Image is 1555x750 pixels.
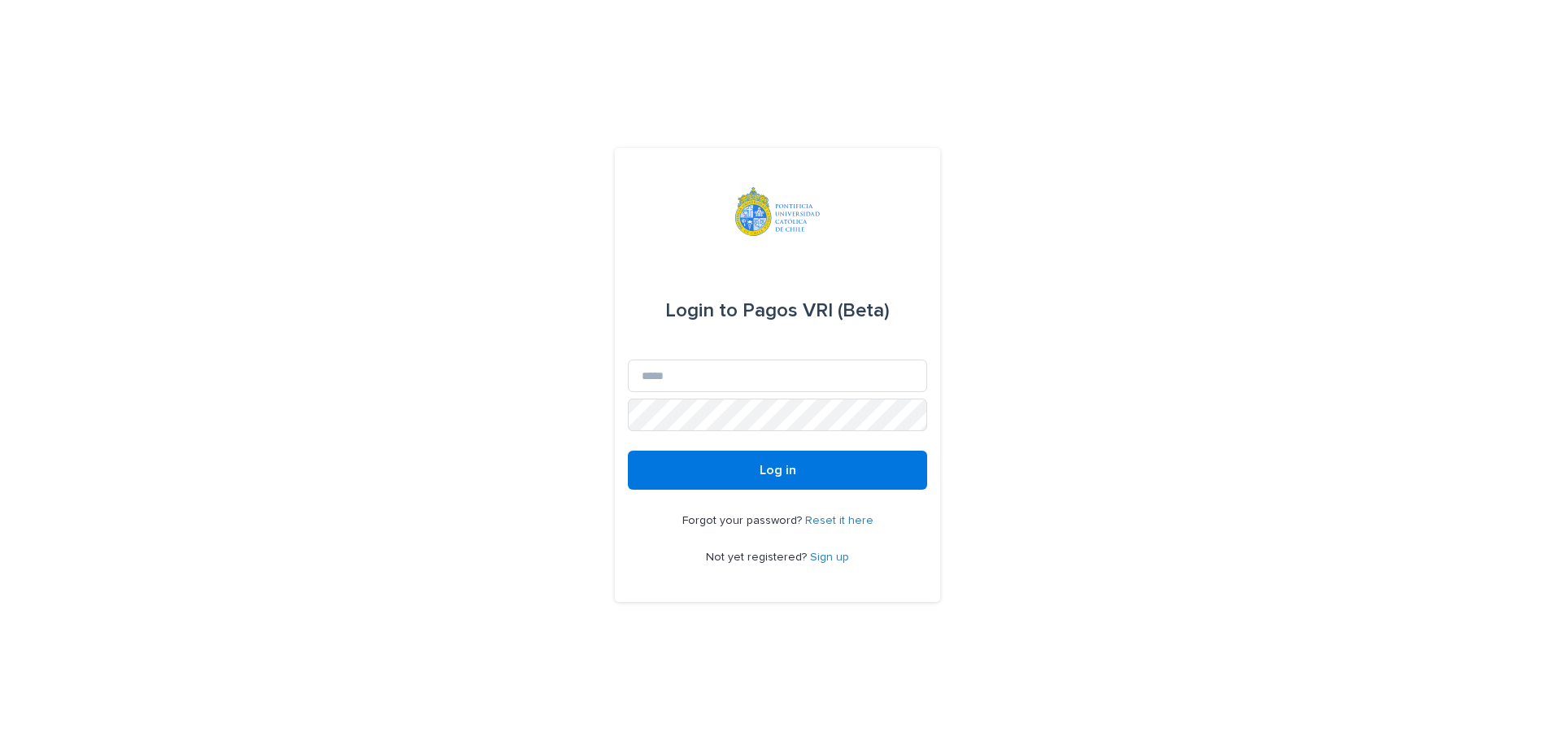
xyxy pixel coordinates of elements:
[805,515,873,526] a: Reset it here
[810,552,849,563] a: Sign up
[665,301,738,320] span: Login to
[760,464,796,477] span: Log in
[706,552,810,563] span: Not yet registered?
[682,515,805,526] span: Forgot your password?
[628,451,927,490] button: Log in
[735,187,820,236] img: iqsleoUpQLaG7yz5l0jK
[665,288,890,334] div: Pagos VRI (Beta)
